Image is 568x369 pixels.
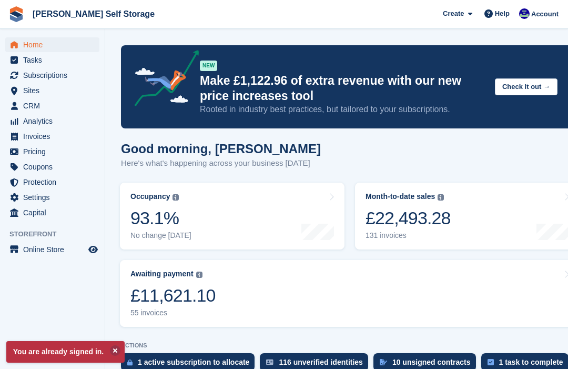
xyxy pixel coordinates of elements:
[87,243,99,256] a: Preview store
[5,68,99,83] a: menu
[120,183,344,250] a: Occupancy 93.1% No change [DATE]
[5,190,99,205] a: menu
[6,341,125,363] p: You are already signed in.
[499,358,563,366] div: 1 task to complete
[23,159,86,174] span: Coupons
[392,358,471,366] div: 10 unsigned contracts
[130,308,216,317] div: 55 invoices
[5,205,99,220] a: menu
[23,114,86,128] span: Analytics
[5,175,99,190] a: menu
[366,231,451,240] div: 131 invoices
[5,53,99,67] a: menu
[28,5,159,23] a: [PERSON_NAME] Self Storage
[5,37,99,52] a: menu
[121,157,321,169] p: Here's what's happening across your business [DATE]
[495,8,510,19] span: Help
[9,229,105,240] span: Storefront
[443,8,464,19] span: Create
[279,358,363,366] div: 116 unverified identities
[196,272,202,278] img: icon-info-grey-7440780725fd019a000dd9b08b2336e03edf1995a4989e88bcd33f0948082b44.svg
[130,192,170,201] div: Occupancy
[5,159,99,174] a: menu
[23,83,86,98] span: Sites
[173,194,179,201] img: icon-info-grey-7440780725fd019a000dd9b08b2336e03edf1995a4989e88bcd33f0948082b44.svg
[5,98,99,113] a: menu
[23,98,86,113] span: CRM
[23,205,86,220] span: Capital
[438,194,444,201] img: icon-info-grey-7440780725fd019a000dd9b08b2336e03edf1995a4989e88bcd33f0948082b44.svg
[200,61,217,71] div: NEW
[5,144,99,159] a: menu
[23,242,86,257] span: Online Store
[5,129,99,144] a: menu
[23,37,86,52] span: Home
[266,359,273,365] img: verify_identity-adf6edd0f0f0b5bbfe63781bf79b02c33cf7c696d77639b501bdc392416b5a36.svg
[519,8,530,19] img: Justin Farthing
[138,358,249,366] div: 1 active subscription to allocate
[531,9,559,19] span: Account
[121,142,321,156] h1: Good morning, [PERSON_NAME]
[23,53,86,67] span: Tasks
[495,78,557,96] button: Check it out →
[488,359,494,365] img: task-75834270c22a3079a89374b754ae025e5fb1db73e45f91037f5363f120a921f8.svg
[200,104,486,115] p: Rooted in industry best practices, but tailored to your subscriptions.
[5,83,99,98] a: menu
[380,359,387,365] img: contract_signature_icon-13c848040528278c33f63329250d36e43548de30e8caae1d1a13099fd9432cc5.svg
[23,175,86,190] span: Protection
[366,207,451,229] div: £22,493.28
[130,270,194,278] div: Awaiting payment
[5,114,99,128] a: menu
[130,285,216,306] div: £11,621.10
[23,190,86,205] span: Settings
[8,6,24,22] img: stora-icon-8386f47178a22dfd0bd8f6a31ec36ba5ce8667c1dd55bd0f319d3a0aa187defe.svg
[23,68,86,83] span: Subscriptions
[5,242,99,257] a: menu
[23,144,86,159] span: Pricing
[130,231,191,240] div: No change [DATE]
[200,73,486,104] p: Make £1,122.96 of extra revenue with our new price increases tool
[130,207,191,229] div: 93.1%
[23,129,86,144] span: Invoices
[127,359,133,366] img: active_subscription_to_allocate_icon-d502201f5373d7db506a760aba3b589e785aa758c864c3986d89f69b8ff3...
[126,50,199,110] img: price-adjustments-announcement-icon-8257ccfd72463d97f412b2fc003d46551f7dbcb40ab6d574587a9cd5c0d94...
[366,192,435,201] div: Month-to-date sales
